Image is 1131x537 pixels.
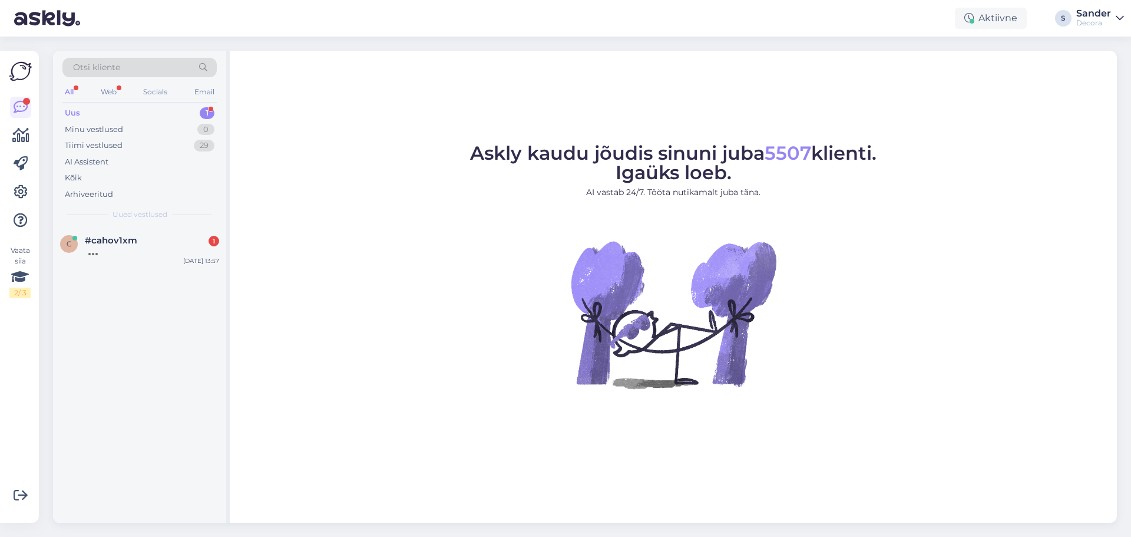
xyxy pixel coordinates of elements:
[65,140,123,151] div: Tiimi vestlused
[62,84,76,100] div: All
[1055,10,1072,27] div: S
[113,209,167,220] span: Uued vestlused
[9,245,31,298] div: Vaata siia
[470,186,877,199] p: AI vastab 24/7. Tööta nutikamalt juba täna.
[1076,18,1111,28] div: Decora
[1076,9,1111,18] div: Sander
[65,156,108,168] div: AI Assistent
[183,256,219,265] div: [DATE] 13:57
[197,124,214,136] div: 0
[98,84,119,100] div: Web
[65,172,82,184] div: Kõik
[765,141,811,164] span: 5507
[200,107,214,119] div: 1
[65,124,123,136] div: Minu vestlused
[192,84,217,100] div: Email
[9,288,31,298] div: 2 / 3
[9,60,32,83] img: Askly Logo
[65,189,113,200] div: Arhiveeritud
[1076,9,1124,28] a: SanderDecora
[194,140,214,151] div: 29
[567,208,779,420] img: No Chat active
[209,236,219,246] div: 1
[65,107,80,119] div: Uus
[955,8,1027,29] div: Aktiivne
[85,235,137,246] span: #cahov1xm
[141,84,170,100] div: Socials
[73,61,120,74] span: Otsi kliente
[470,141,877,184] span: Askly kaudu jõudis sinuni juba klienti. Igaüks loeb.
[67,239,72,248] span: c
